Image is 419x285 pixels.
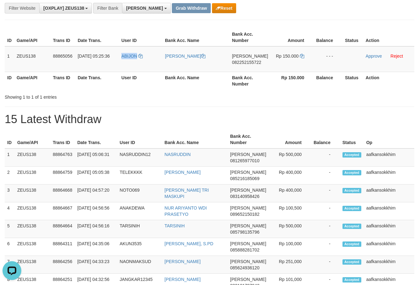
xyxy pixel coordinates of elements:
[75,238,117,256] td: [DATE] 04:35:06
[117,148,162,167] td: NASRUDDIN12
[269,202,311,220] td: Rp 100,500
[50,131,75,148] th: Trans ID
[342,152,361,158] span: Accepted
[5,256,15,274] td: 7
[75,28,119,46] th: Date Trans.
[50,202,75,220] td: 88864667
[165,223,185,228] a: TARSINIH
[75,72,119,90] th: Date Trans.
[165,259,201,264] a: [PERSON_NAME]
[271,72,314,90] th: Rp 150.000
[14,46,50,72] td: ZEUS138
[5,167,15,184] td: 2
[162,72,230,90] th: Bank Acc. Name
[230,212,259,217] span: Copy 089652150182 to clipboard
[14,28,50,46] th: Game/API
[230,205,266,210] span: [PERSON_NAME]
[364,167,414,184] td: aafkansokkhim
[15,220,50,238] td: ZEUS138
[5,72,14,90] th: ID
[342,170,361,175] span: Accepted
[230,194,259,199] span: Copy 083140958426 to clipboard
[342,188,361,193] span: Accepted
[162,28,230,46] th: Bank Acc. Name
[165,54,205,59] a: [PERSON_NAME]
[14,72,50,90] th: Game/API
[311,184,340,202] td: -
[165,241,214,246] a: [PERSON_NAME], S.PD
[117,167,162,184] td: TELEKKKK
[75,202,117,220] td: [DATE] 04:56:56
[119,28,162,46] th: User ID
[314,28,342,46] th: Balance
[342,224,361,229] span: Accepted
[314,72,342,90] th: Balance
[212,3,236,13] button: Reset
[117,131,162,148] th: User ID
[117,184,162,202] td: NOTO069
[5,131,15,148] th: ID
[366,54,382,59] a: Approve
[269,238,311,256] td: Rp 100,000
[162,131,228,148] th: Bank Acc. Name
[364,202,414,220] td: aafkansokkhim
[15,131,50,148] th: Game/API
[5,46,14,72] td: 1
[311,131,340,148] th: Balance
[230,188,266,193] span: [PERSON_NAME]
[364,256,414,274] td: aafkansokkhim
[364,131,414,148] th: Op
[5,28,14,46] th: ID
[15,202,50,220] td: ZEUS138
[5,202,15,220] td: 4
[39,3,92,13] button: [OXPLAY] ZEUS138
[5,220,15,238] td: 5
[117,220,162,238] td: TARSINIH
[311,202,340,220] td: -
[5,113,414,126] h1: 15 Latest Withdraw
[228,131,269,148] th: Bank Acc. Number
[311,220,340,238] td: -
[117,238,162,256] td: AKUN3535
[93,3,122,13] div: Filter Bank
[50,220,75,238] td: 88864664
[119,72,162,90] th: User ID
[342,206,361,211] span: Accepted
[311,167,340,184] td: -
[311,148,340,167] td: -
[75,148,117,167] td: [DATE] 05:06:31
[342,72,363,90] th: Status
[230,72,271,90] th: Bank Acc. Number
[165,277,201,282] a: [PERSON_NAME]
[53,54,72,59] span: 88865056
[311,238,340,256] td: -
[3,3,21,21] button: Open LiveChat chat widget
[50,184,75,202] td: 88864668
[126,6,163,11] span: [PERSON_NAME]
[269,184,311,202] td: Rp 400,000
[232,60,261,65] span: Copy 082252155722 to clipboard
[230,230,259,235] span: Copy 085798135796 to clipboard
[50,256,75,274] td: 88864256
[230,277,266,282] span: [PERSON_NAME]
[15,184,50,202] td: ZEUS138
[50,148,75,167] td: 88864763
[342,259,361,265] span: Accepted
[50,167,75,184] td: 88864759
[230,241,266,246] span: [PERSON_NAME]
[364,238,414,256] td: aafkansokkhim
[121,54,137,59] span: ABIJON
[5,238,15,256] td: 6
[230,223,266,228] span: [PERSON_NAME]
[364,148,414,167] td: aafkansokkhim
[230,28,271,46] th: Bank Acc. Number
[75,167,117,184] td: [DATE] 05:05:38
[269,167,311,184] td: Rp 400,000
[230,170,266,175] span: [PERSON_NAME]
[364,220,414,238] td: aafkansokkhim
[232,54,268,59] span: [PERSON_NAME]
[5,148,15,167] td: 1
[5,3,39,13] div: Filter Website
[230,176,259,181] span: Copy 085216185069 to clipboard
[269,256,311,274] td: Rp 251,000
